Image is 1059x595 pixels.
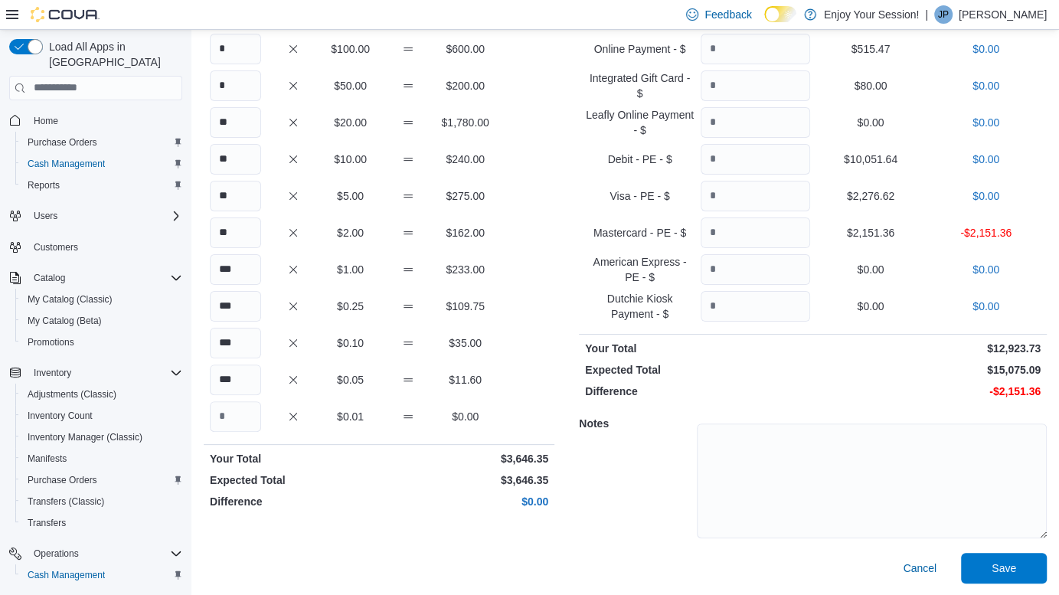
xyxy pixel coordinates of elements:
[15,332,188,353] button: Promotions
[931,262,1041,277] p: $0.00
[21,133,182,152] span: Purchase Orders
[701,254,810,285] input: Quantity
[938,5,949,24] span: JP
[325,152,376,167] p: $10.00
[325,372,376,387] p: $0.05
[15,405,188,427] button: Inventory Count
[382,472,548,488] p: $3,646.35
[325,78,376,93] p: $50.00
[15,427,188,448] button: Inventory Manager (Classic)
[28,158,105,170] span: Cash Management
[34,367,71,379] span: Inventory
[21,290,182,309] span: My Catalog (Classic)
[21,155,111,173] a: Cash Management
[21,566,111,584] a: Cash Management
[934,5,953,24] div: Jesse Prior
[21,312,182,330] span: My Catalog (Beta)
[15,491,188,512] button: Transfers (Classic)
[897,553,943,584] button: Cancel
[210,365,261,395] input: Quantity
[21,492,182,511] span: Transfers (Classic)
[210,328,261,358] input: Quantity
[816,115,926,130] p: $0.00
[585,362,809,378] p: Expected Total
[28,136,97,149] span: Purchase Orders
[28,517,66,529] span: Transfers
[34,548,79,560] span: Operations
[210,34,261,64] input: Quantity
[325,262,376,277] p: $1.00
[325,188,376,204] p: $5.00
[21,407,99,425] a: Inventory Count
[816,262,926,277] p: $0.00
[440,335,491,351] p: $35.00
[21,133,103,152] a: Purchase Orders
[210,254,261,285] input: Quantity
[816,341,1041,356] p: $12,923.73
[816,188,926,204] p: $2,276.62
[21,428,149,446] a: Inventory Manager (Classic)
[764,22,765,23] span: Dark Mode
[28,474,97,486] span: Purchase Orders
[959,5,1047,24] p: [PERSON_NAME]
[210,494,376,509] p: Difference
[701,107,810,138] input: Quantity
[210,217,261,248] input: Quantity
[585,107,695,138] p: Leafly Online Payment - $
[824,5,920,24] p: Enjoy Your Session!
[28,237,182,257] span: Customers
[440,152,491,167] p: $240.00
[704,7,751,22] span: Feedback
[764,6,796,22] input: Dark Mode
[15,310,188,332] button: My Catalog (Beta)
[585,152,695,167] p: Debit - PE - $
[816,152,926,167] p: $10,051.64
[28,410,93,422] span: Inventory Count
[34,115,58,127] span: Home
[28,111,182,130] span: Home
[15,469,188,491] button: Purchase Orders
[325,409,376,424] p: $0.01
[931,188,1041,204] p: $0.00
[28,364,77,382] button: Inventory
[21,407,182,425] span: Inventory Count
[28,112,64,130] a: Home
[28,453,67,465] span: Manifests
[21,385,123,404] a: Adjustments (Classic)
[325,335,376,351] p: $0.10
[440,262,491,277] p: $233.00
[585,225,695,240] p: Mastercard - PE - $
[816,362,1041,378] p: $15,075.09
[15,153,188,175] button: Cash Management
[28,431,142,443] span: Inventory Manager (Classic)
[210,70,261,101] input: Quantity
[3,362,188,384] button: Inventory
[28,544,85,563] button: Operations
[816,225,926,240] p: $2,151.36
[440,409,491,424] p: $0.00
[325,115,376,130] p: $20.00
[585,188,695,204] p: Visa - PE - $
[21,450,182,468] span: Manifests
[28,388,116,400] span: Adjustments (Classic)
[28,544,182,563] span: Operations
[21,471,103,489] a: Purchase Orders
[816,299,926,314] p: $0.00
[931,115,1041,130] p: $0.00
[585,384,809,399] p: Difference
[210,472,376,488] p: Expected Total
[34,210,57,222] span: Users
[931,299,1041,314] p: $0.00
[816,78,926,93] p: $80.00
[585,254,695,285] p: American Express - PE - $
[440,78,491,93] p: $200.00
[28,293,113,306] span: My Catalog (Classic)
[21,514,72,532] a: Transfers
[34,241,78,253] span: Customers
[931,41,1041,57] p: $0.00
[210,401,261,432] input: Quantity
[21,566,182,584] span: Cash Management
[15,512,188,534] button: Transfers
[21,290,119,309] a: My Catalog (Classic)
[21,450,73,468] a: Manifests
